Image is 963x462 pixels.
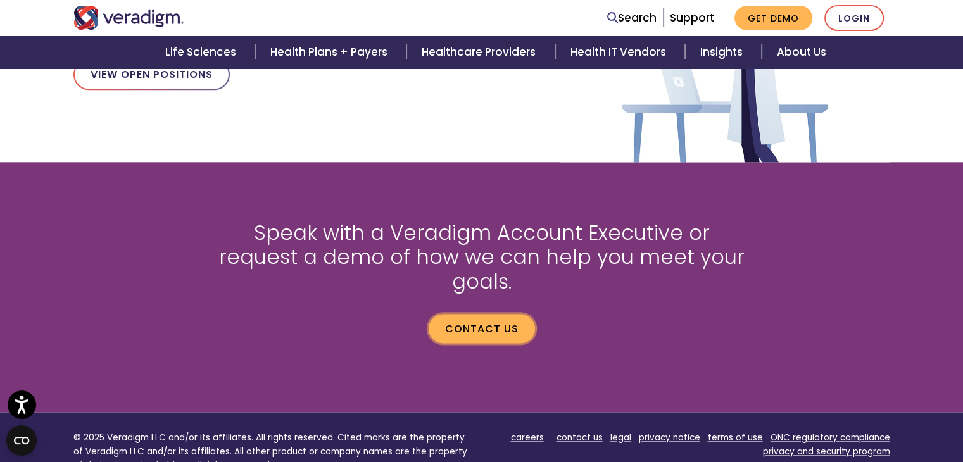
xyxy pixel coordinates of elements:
a: Contact us [429,314,535,343]
a: contact us [557,432,603,444]
a: Life Sciences [150,36,255,68]
a: ONC regulatory compliance [771,432,890,444]
a: Healthcare Providers [406,36,555,68]
a: careers [511,432,544,444]
a: Health Plans + Payers [255,36,406,68]
a: View Open Positions [73,59,230,89]
a: Support [670,10,714,25]
a: Get Demo [734,6,812,30]
button: Open CMP widget [6,425,37,456]
a: terms of use [708,432,763,444]
img: Veradigm logo [73,6,184,30]
a: privacy and security program [763,446,890,458]
a: Search [607,9,657,27]
a: legal [610,432,631,444]
a: Login [824,5,884,31]
a: Health IT Vendors [555,36,685,68]
a: About Us [762,36,841,68]
a: Insights [685,36,762,68]
a: privacy notice [639,432,700,444]
h2: Speak with a Veradigm Account Executive or request a demo of how we can help you meet your goals. [213,221,751,294]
